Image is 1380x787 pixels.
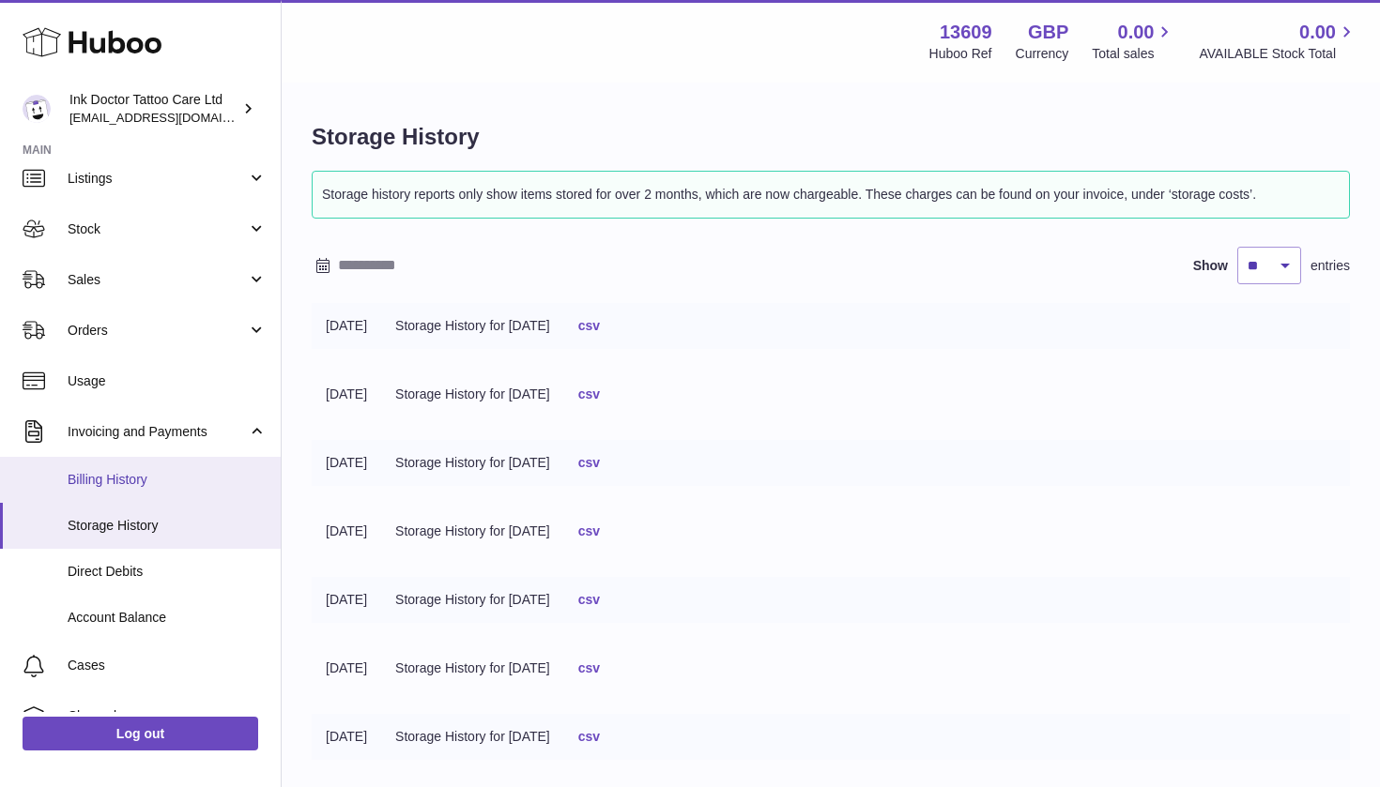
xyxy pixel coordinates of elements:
span: [EMAIL_ADDRESS][DOMAIN_NAME] [69,110,276,125]
span: Cases [68,657,267,674]
td: Storage History for [DATE] [381,303,564,349]
td: [DATE] [312,440,381,486]
a: csv [578,592,600,607]
span: Channels [68,707,267,725]
a: csv [578,386,600,401]
div: Currency [1016,45,1069,63]
td: [DATE] [312,645,381,691]
td: Storage History for [DATE] [381,508,564,554]
span: Orders [68,322,247,340]
span: 0.00 [1299,20,1336,45]
td: [DATE] [312,508,381,554]
span: Invoicing and Payments [68,423,247,441]
strong: GBP [1028,20,1068,45]
td: Storage History for [DATE] [381,440,564,486]
td: Storage History for [DATE] [381,645,564,691]
span: entries [1311,257,1350,275]
a: 0.00 Total sales [1092,20,1175,63]
a: csv [578,318,600,333]
div: Ink Doctor Tattoo Care Ltd [69,91,238,127]
td: Storage History for [DATE] [381,577,564,623]
a: csv [578,729,600,744]
label: Show [1193,257,1228,275]
span: Direct Debits [68,563,267,581]
td: [DATE] [312,371,381,417]
span: Account Balance [68,609,267,627]
a: Log out [23,717,258,750]
span: Storage History [68,517,267,535]
span: Sales [68,271,247,289]
p: Storage history reports only show items stored for over 2 months, which are now chargeable. These... [322,181,1340,208]
td: [DATE] [312,714,381,760]
div: Huboo Ref [929,45,992,63]
span: Billing History [68,471,267,489]
td: Storage History for [DATE] [381,371,564,417]
span: Stock [68,220,247,238]
a: csv [578,660,600,675]
strong: 13609 [940,20,992,45]
img: inkdoctortattoocare@gmail.com [23,95,51,123]
a: 0.00 AVAILABLE Stock Total [1199,20,1357,63]
td: [DATE] [312,577,381,623]
a: csv [578,455,600,470]
td: Storage History for [DATE] [381,714,564,760]
span: Listings [68,170,247,188]
td: [DATE] [312,303,381,349]
span: AVAILABLE Stock Total [1199,45,1357,63]
span: Total sales [1092,45,1175,63]
h1: Storage History [312,122,1350,152]
span: Usage [68,372,267,390]
a: csv [578,523,600,538]
span: 0.00 [1118,20,1155,45]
